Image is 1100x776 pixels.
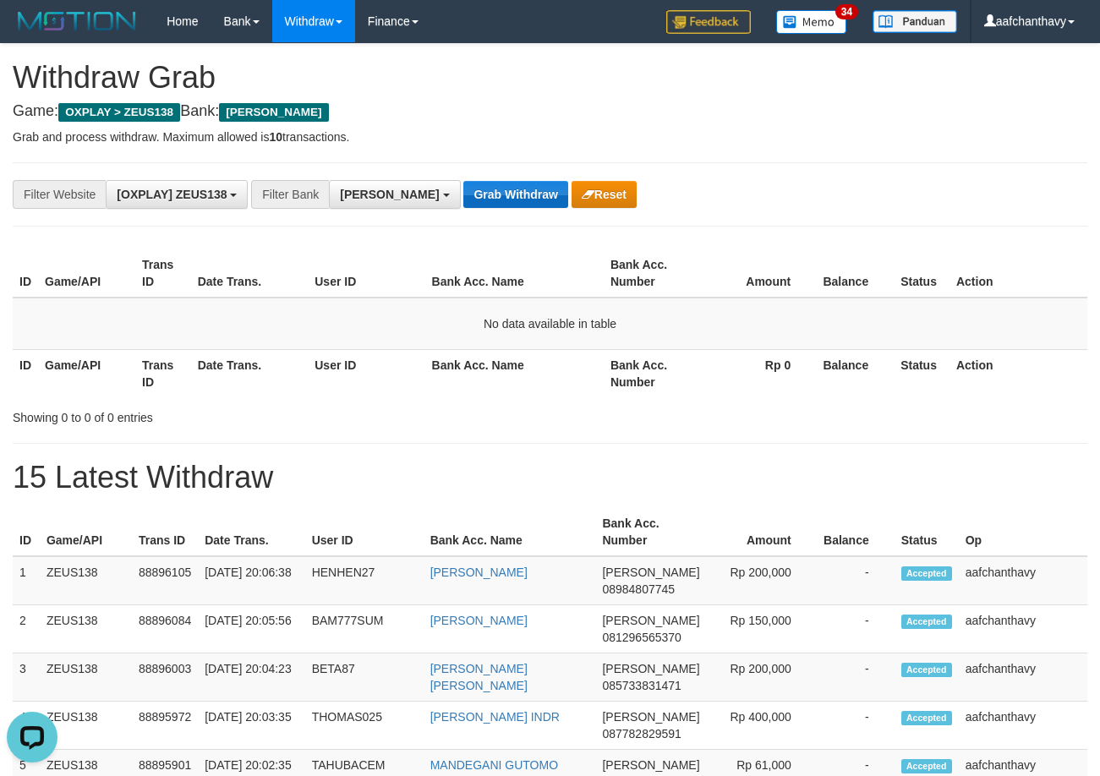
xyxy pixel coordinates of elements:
td: [DATE] 20:04:23 [198,653,304,702]
td: - [817,556,895,605]
span: [PERSON_NAME] [219,103,328,122]
td: HENHEN27 [305,556,424,605]
th: Amount [707,508,817,556]
h1: 15 Latest Withdraw [13,461,1087,495]
th: Trans ID [135,249,191,298]
span: Accepted [901,711,952,725]
th: Balance [816,249,894,298]
img: Button%20Memo.svg [776,10,847,34]
td: - [817,653,895,702]
td: - [817,605,895,653]
span: Copy 08984807745 to clipboard [602,582,675,596]
strong: 10 [269,130,282,144]
td: - [817,702,895,750]
th: ID [13,508,40,556]
a: [PERSON_NAME] [PERSON_NAME] [430,662,528,692]
td: BETA87 [305,653,424,702]
span: Accepted [901,759,952,773]
th: Date Trans. [191,249,309,298]
span: Accepted [901,615,952,629]
th: ID [13,249,38,298]
img: panduan.png [873,10,957,33]
img: MOTION_logo.png [13,8,141,34]
a: [PERSON_NAME] [430,614,528,627]
button: Open LiveChat chat widget [7,7,57,57]
th: Status [894,349,950,397]
td: [DATE] 20:03:35 [198,702,304,750]
td: ZEUS138 [40,605,132,653]
a: [PERSON_NAME] [430,566,528,579]
th: Trans ID [132,508,198,556]
a: [PERSON_NAME] INDR [430,710,560,724]
span: OXPLAY > ZEUS138 [58,103,180,122]
span: [PERSON_NAME] [602,566,699,579]
span: Accepted [901,566,952,581]
th: ID [13,349,38,397]
td: aafchanthavy [959,556,1087,605]
th: Balance [816,349,894,397]
button: [PERSON_NAME] [329,180,460,209]
th: Bank Acc. Name [425,249,604,298]
th: Action [950,349,1087,397]
td: 2 [13,605,40,653]
th: Game/API [38,349,135,397]
th: Game/API [38,249,135,298]
td: 3 [13,653,40,702]
span: [PERSON_NAME] [340,188,439,201]
td: No data available in table [13,298,1087,350]
th: Status [894,249,950,298]
p: Grab and process withdraw. Maximum allowed is transactions. [13,128,1087,145]
a: MANDEGANI GUTOMO [430,758,558,772]
td: aafchanthavy [959,605,1087,653]
th: Amount [701,249,817,298]
th: Bank Acc. Name [424,508,596,556]
th: Status [895,508,959,556]
div: Showing 0 to 0 of 0 entries [13,402,446,426]
h1: Withdraw Grab [13,61,1087,95]
span: [PERSON_NAME] [602,710,699,724]
button: Grab Withdraw [463,181,567,208]
th: Bank Acc. Name [425,349,604,397]
th: Op [959,508,1087,556]
td: 88896003 [132,653,198,702]
th: Rp 0 [701,349,817,397]
th: User ID [308,349,424,397]
th: Bank Acc. Number [604,249,701,298]
button: [OXPLAY] ZEUS138 [106,180,248,209]
td: BAM777SUM [305,605,424,653]
th: Action [950,249,1087,298]
th: Bank Acc. Number [595,508,706,556]
th: User ID [308,249,424,298]
span: [PERSON_NAME] [602,758,699,772]
td: 88896105 [132,556,198,605]
td: 88896084 [132,605,198,653]
div: Filter Bank [251,180,329,209]
td: 88895972 [132,702,198,750]
h4: Game: Bank: [13,103,1087,120]
td: Rp 150,000 [707,605,817,653]
span: Copy 087782829591 to clipboard [602,727,681,740]
td: [DATE] 20:05:56 [198,605,304,653]
button: Reset [572,181,637,208]
td: aafchanthavy [959,702,1087,750]
th: Game/API [40,508,132,556]
td: ZEUS138 [40,556,132,605]
td: Rp 400,000 [707,702,817,750]
th: Date Trans. [198,508,304,556]
td: 1 [13,556,40,605]
th: Bank Acc. Number [604,349,701,397]
td: ZEUS138 [40,653,132,702]
td: 4 [13,702,40,750]
th: User ID [305,508,424,556]
span: Accepted [901,663,952,677]
span: Copy 081296565370 to clipboard [602,631,681,644]
th: Balance [817,508,895,556]
td: ZEUS138 [40,702,132,750]
td: THOMAS025 [305,702,424,750]
span: [PERSON_NAME] [602,662,699,675]
img: Feedback.jpg [666,10,751,34]
td: Rp 200,000 [707,653,817,702]
td: [DATE] 20:06:38 [198,556,304,605]
td: Rp 200,000 [707,556,817,605]
div: Filter Website [13,180,106,209]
